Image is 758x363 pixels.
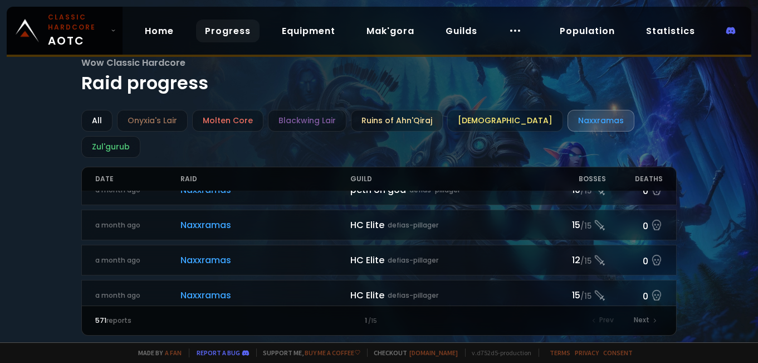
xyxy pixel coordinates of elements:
a: Statistics [637,20,704,42]
div: Bosses [549,167,606,191]
div: Raid [180,167,351,191]
div: Ruins of Ahn'Qiraj [351,110,443,132]
a: Terms [550,349,571,357]
small: Classic Hardcore [48,12,106,32]
small: defias-pillager [388,291,439,301]
small: / 15 [580,186,591,197]
small: / 15 [580,221,591,232]
span: AOTC [48,12,106,49]
a: a month agoNaxxramasHC Elitedefias-pillager15/150 [81,280,677,311]
div: All [81,110,113,132]
span: Made by [132,349,182,357]
small: / 15 [369,317,378,326]
div: Blackwing Lair [268,110,346,132]
a: Progress [196,20,260,42]
a: Equipment [273,20,344,42]
a: Privacy [575,349,599,357]
div: Molten Core [192,110,263,132]
span: Support me, [256,349,360,357]
a: Consent [604,349,633,357]
a: Report a bug [197,349,241,357]
div: HC Elite [351,218,550,232]
h1: Raid progress [81,56,677,96]
span: Naxxramas [180,218,351,232]
a: Classic HardcoreAOTC [7,7,123,55]
div: 0 [606,217,663,233]
div: reports [95,316,237,326]
div: HC Elite [351,288,550,302]
div: Zul'gurub [81,136,140,158]
span: 571 [95,316,106,325]
div: 15 [549,218,606,232]
div: 15 [549,288,606,302]
div: Date [95,167,180,191]
a: Buy me a coffee [305,349,360,357]
div: 1 [237,316,521,326]
small: / 15 [580,256,591,267]
div: Deaths [606,167,663,191]
a: [DOMAIN_NAME] [410,349,458,357]
a: Population [551,20,624,42]
span: Wow Classic Hardcore [81,56,677,70]
a: a fan [165,349,182,357]
div: 12 [549,253,606,267]
div: Guild [351,167,550,191]
div: 0 [606,287,663,303]
span: Checkout [367,349,458,357]
div: a month ago [95,291,180,301]
div: Onyxia's Lair [117,110,188,132]
div: [DEMOGRAPHIC_DATA] [447,110,563,132]
div: a month ago [95,255,180,265]
small: / 15 [580,291,591,302]
a: a month agoNaxxramasHC Elitedefias-pillager15/150 [81,210,677,240]
span: v. d752d5 - production [465,349,532,357]
a: Home [136,20,183,42]
small: defias-pillager [388,220,439,230]
a: Mak'gora [358,20,423,42]
span: Naxxramas [180,288,351,302]
small: defias-pillager [388,255,439,265]
div: a month ago [95,220,180,230]
div: Prev [586,313,620,328]
div: 0 [606,252,663,268]
div: Next [627,313,663,328]
a: Guilds [437,20,486,42]
div: HC Elite [351,253,550,267]
div: Naxxramas [568,110,634,132]
a: a month agoNaxxramasHC Elitedefias-pillager12/150 [81,245,677,275]
span: Naxxramas [180,253,351,267]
